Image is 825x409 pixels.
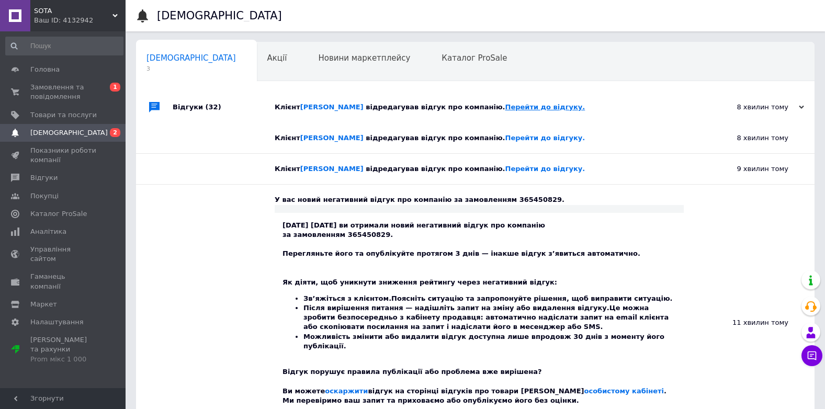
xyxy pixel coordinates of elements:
span: 2 [110,128,120,137]
span: 3 [146,65,236,73]
span: відредагував відгук про компанію. [366,103,585,111]
span: SOTA [34,6,112,16]
span: [PERSON_NAME] та рахунки [30,335,97,364]
span: Головна [30,65,60,74]
span: Покупці [30,191,59,201]
span: Акції [267,53,287,63]
span: Товари та послуги [30,110,97,120]
a: оскаржити [325,387,368,395]
div: 8 хвилин тому [684,123,815,153]
a: Перейти до відгуку. [505,134,585,142]
b: Перегляньте його та опублікуйте протягом 3 днів — інакше відгук з’явиться автоматично. [282,249,640,257]
li: Це можна зробити безпосередньо з кабінету продавця: автоматично надіслати запит на email клієнта ... [303,303,676,332]
div: 9 хвилин тому [684,154,815,184]
span: Клієнт [275,103,585,111]
h1: [DEMOGRAPHIC_DATA] [157,9,282,22]
span: (32) [206,103,221,111]
li: Можливість змінити або видалити відгук доступна лише впродовж 30 днів з моменту його публікації. [303,332,676,351]
span: Каталог ProSale [30,209,87,219]
span: [DEMOGRAPHIC_DATA] [146,53,236,63]
div: Відгуки [173,92,275,123]
b: Після вирішення питання — надішліть запит на зміну або видалення відгуку. [303,304,609,312]
input: Пошук [5,37,123,55]
div: 8 хвилин тому [699,103,804,112]
button: Чат з покупцем [801,345,822,366]
a: [PERSON_NAME] [300,103,364,111]
span: Клієнт [275,165,585,173]
span: Каталог ProSale [442,53,507,63]
span: Клієнт [275,134,585,142]
span: Аналітика [30,227,66,236]
li: Поясніть ситуацію та запропонуйте рішення, щоб виправити ситуацію. [303,294,676,303]
a: особистому кабінеті [584,387,664,395]
span: Показники роботи компанії [30,146,97,165]
span: 1 [110,83,120,92]
span: Управління сайтом [30,245,97,264]
span: відредагував відгук про компанію. [366,165,585,173]
div: Ваш ID: 4132942 [34,16,126,25]
span: Замовлення та повідомлення [30,83,97,101]
span: Новини маркетплейсу [318,53,410,63]
span: Налаштування [30,317,84,327]
a: [PERSON_NAME] [300,165,364,173]
div: У вас новий негативний відгук про компанію за замовленням 365450829. [275,195,684,204]
a: Перейти до відгуку. [505,165,585,173]
span: Відгуки [30,173,58,183]
span: Гаманець компанії [30,272,97,291]
b: Зв’яжіться з клієнтом. [303,294,391,302]
span: відредагував відгук про компанію. [366,134,585,142]
a: [PERSON_NAME] [300,134,364,142]
span: Маркет [30,300,57,309]
div: Prom мікс 1 000 [30,355,97,364]
span: [DEMOGRAPHIC_DATA] [30,128,108,138]
div: Як діяти, щоб уникнути зниження рейтингу через негативний відгук: Відгук порушує правила публікац... [282,268,676,405]
a: Перейти до відгуку. [505,103,585,111]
